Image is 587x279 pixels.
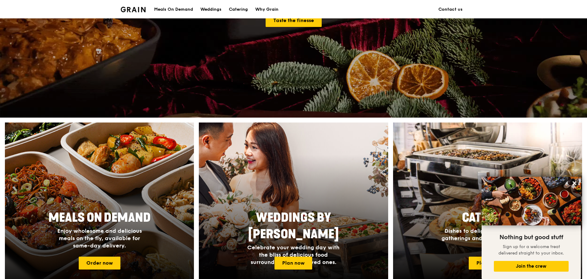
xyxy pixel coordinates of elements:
button: Join the crew [494,261,569,272]
a: Catering [225,0,252,19]
div: Meals On Demand [154,0,193,19]
a: Taste the finesse [266,14,322,27]
button: Close [570,178,579,188]
a: Plan now [469,257,506,270]
span: Enjoy wholesome and delicious meals on the fly, available for same-day delivery. [57,228,142,249]
a: Plan now [275,257,312,270]
a: Order now [79,257,120,270]
span: Catering [462,210,513,225]
span: Weddings by [PERSON_NAME] [248,210,339,242]
div: Why Grain [255,0,278,19]
img: DSC07876-Edit02-Large.jpeg [482,177,581,225]
span: Nothing but good stuff [499,234,563,241]
span: Celebrate your wedding day with the bliss of delicious food surrounded by your loved ones. [247,244,339,266]
div: Weddings [200,0,222,19]
span: Meals On Demand [48,210,151,225]
a: Contact us [435,0,466,19]
img: Grain [121,7,146,12]
div: Catering [229,0,248,19]
span: Sign up for a welcome treat delivered straight to your inbox. [498,244,564,256]
a: Weddings [197,0,225,19]
a: Why Grain [252,0,282,19]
